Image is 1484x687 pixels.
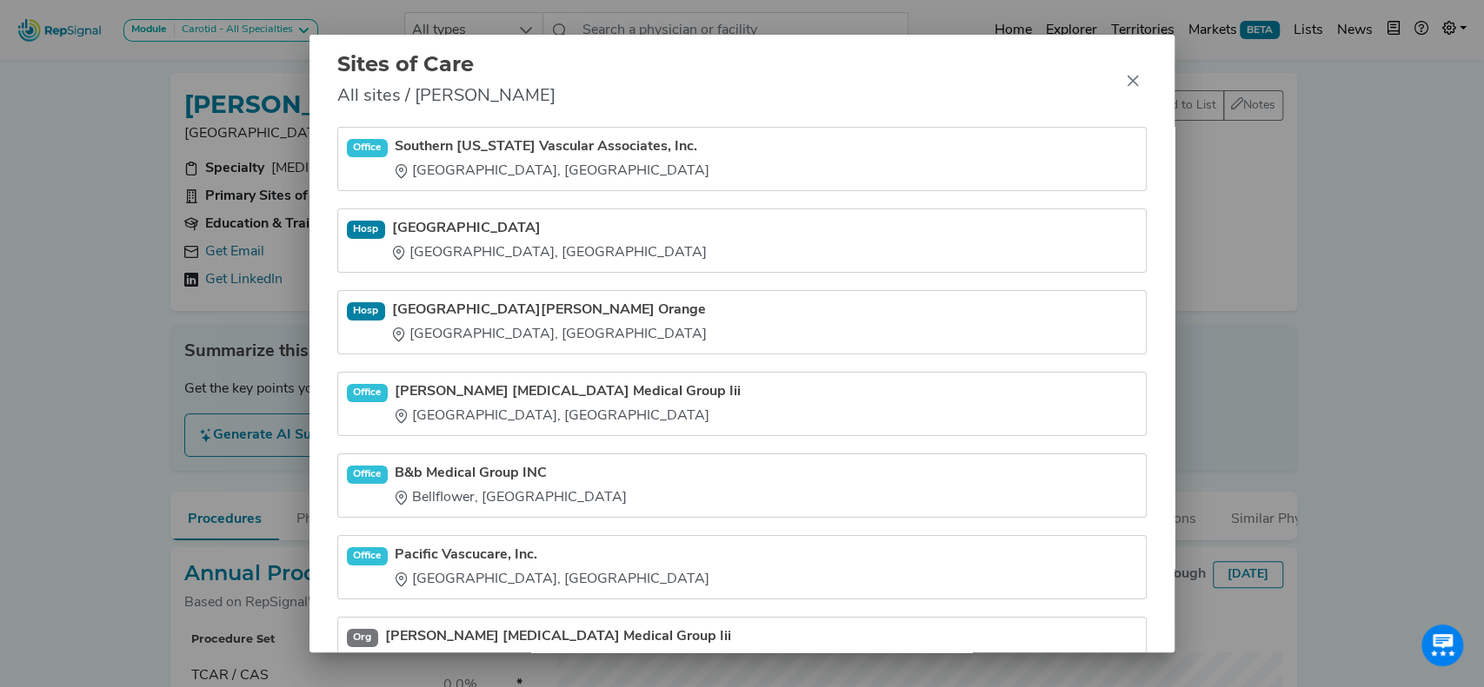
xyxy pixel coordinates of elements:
[347,466,389,483] div: Office
[347,547,389,565] div: Office
[1119,67,1147,95] button: Close
[337,52,556,77] h2: Sites of Care
[347,384,389,401] div: Office
[347,629,379,646] div: Org
[392,242,707,263] div: [GEOGRAPHIC_DATA], [GEOGRAPHIC_DATA]
[392,218,707,239] a: [GEOGRAPHIC_DATA]
[395,487,627,508] div: Bellflower, [GEOGRAPHIC_DATA]
[385,651,731,671] div: [GEOGRAPHIC_DATA], [GEOGRAPHIC_DATA]
[395,381,741,402] a: [PERSON_NAME] [MEDICAL_DATA] Medical Group Iii
[337,83,556,109] span: All sites / [PERSON_NAME]
[347,302,386,320] div: Hosp
[395,545,709,565] a: Pacific Vascucare, Inc.
[395,569,709,590] div: [GEOGRAPHIC_DATA], [GEOGRAPHIC_DATA]
[395,406,741,426] div: [GEOGRAPHIC_DATA], [GEOGRAPHIC_DATA]
[385,626,731,647] a: [PERSON_NAME] [MEDICAL_DATA] Medical Group Iii
[395,463,627,484] a: B&b Medical Group INC
[347,221,386,238] div: Hosp
[395,136,709,157] a: Southern [US_STATE] Vascular Associates, Inc.
[347,139,389,156] div: Office
[392,300,707,320] a: [GEOGRAPHIC_DATA][PERSON_NAME] Orange
[392,324,707,345] div: [GEOGRAPHIC_DATA], [GEOGRAPHIC_DATA]
[395,161,709,182] div: [GEOGRAPHIC_DATA], [GEOGRAPHIC_DATA]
